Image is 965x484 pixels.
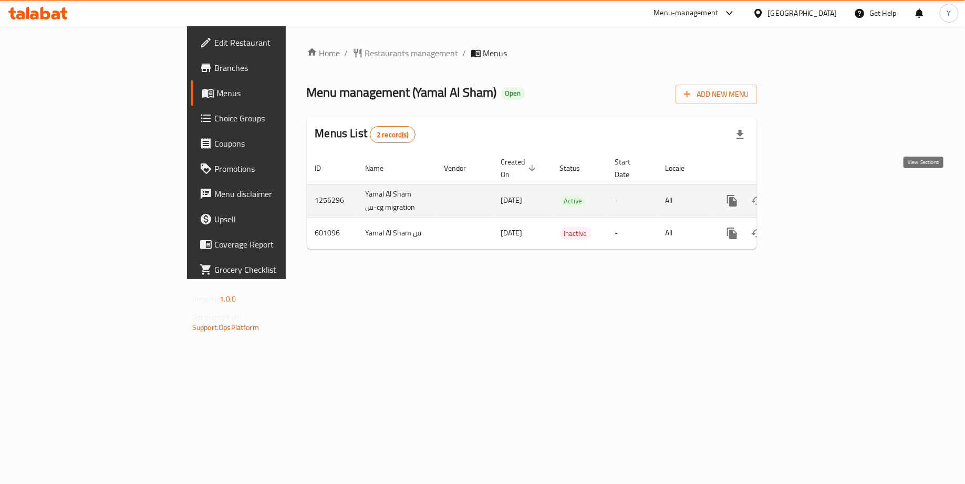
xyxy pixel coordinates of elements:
span: Get support on: [192,310,241,324]
span: ID [315,162,335,174]
span: Grocery Checklist [214,263,340,276]
span: Edit Restaurant [214,36,340,49]
span: Active [560,195,587,207]
span: Version: [192,292,218,306]
td: All [657,217,711,249]
a: Edit Restaurant [191,30,348,55]
td: Yamal Al Sham س-cg migration [357,184,436,217]
td: - [607,184,657,217]
span: [DATE] [501,193,523,207]
a: Grocery Checklist [191,257,348,282]
nav: breadcrumb [307,47,757,59]
span: [DATE] [501,226,523,240]
button: more [720,188,745,213]
span: Add New Menu [684,88,749,101]
div: Menu-management [654,7,719,19]
th: Actions [711,152,829,184]
div: Active [560,194,587,207]
button: Change Status [745,221,770,246]
div: Total records count [370,126,416,143]
span: Status [560,162,594,174]
a: Upsell [191,207,348,232]
span: Created On [501,156,539,181]
td: - [607,217,657,249]
span: Promotions [214,162,340,175]
span: 2 record(s) [370,130,415,140]
span: Open [501,89,525,98]
a: Branches [191,55,348,80]
button: Change Status [745,188,770,213]
span: Name [366,162,398,174]
a: Menu disclaimer [191,181,348,207]
span: Start Date [615,156,645,181]
span: Locale [666,162,699,174]
span: 1.0.0 [220,292,236,306]
span: Inactive [560,228,592,240]
span: Menu management ( Yamal Al Sham ) [307,80,497,104]
a: Coupons [191,131,348,156]
a: Support.OpsPlatform [192,321,259,334]
span: Menus [216,87,340,99]
a: Coverage Report [191,232,348,257]
span: Choice Groups [214,112,340,125]
td: All [657,184,711,217]
span: Branches [214,61,340,74]
table: enhanced table [307,152,829,250]
a: Restaurants management [352,47,459,59]
button: Add New Menu [676,85,757,104]
span: Menu disclaimer [214,188,340,200]
div: [GEOGRAPHIC_DATA] [768,7,837,19]
span: Menus [483,47,507,59]
span: Upsell [214,213,340,225]
div: Export file [728,122,753,147]
td: Yamal Al Sham س [357,217,436,249]
h2: Menus List [315,126,416,143]
span: Coupons [214,137,340,150]
span: Vendor [444,162,480,174]
div: Open [501,87,525,100]
span: Y [947,7,951,19]
a: Promotions [191,156,348,181]
li: / [463,47,466,59]
a: Menus [191,80,348,106]
button: more [720,221,745,246]
span: Restaurants management [365,47,459,59]
div: Inactive [560,227,592,240]
span: Coverage Report [214,238,340,251]
a: Choice Groups [191,106,348,131]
